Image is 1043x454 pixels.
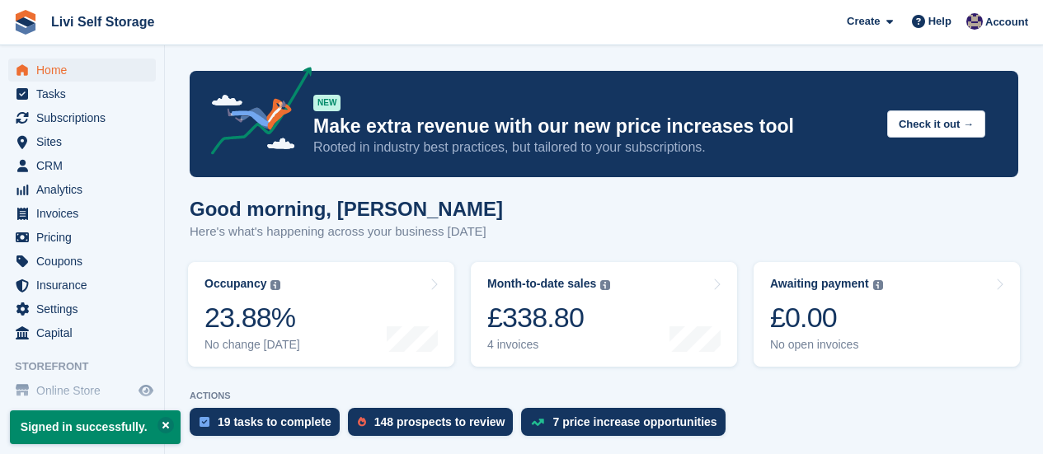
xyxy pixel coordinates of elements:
[985,14,1028,30] span: Account
[8,379,156,402] a: menu
[887,110,985,138] button: Check it out →
[8,59,156,82] a: menu
[487,277,596,291] div: Month-to-date sales
[8,106,156,129] a: menu
[36,226,135,249] span: Pricing
[600,280,610,290] img: icon-info-grey-7440780725fd019a000dd9b08b2336e03edf1995a4989e88bcd33f0948082b44.svg
[218,415,331,428] div: 19 tasks to complete
[8,154,156,177] a: menu
[36,154,135,177] span: CRM
[36,178,135,201] span: Analytics
[190,391,1018,401] p: ACTIONS
[204,301,300,335] div: 23.88%
[770,301,883,335] div: £0.00
[313,138,874,157] p: Rooted in industry best practices, but tailored to your subscriptions.
[204,277,266,291] div: Occupancy
[36,297,135,321] span: Settings
[136,381,156,400] a: Preview store
[521,408,733,444] a: 7 price increase opportunities
[928,13,951,30] span: Help
[36,379,135,402] span: Online Store
[36,274,135,297] span: Insurance
[188,262,454,367] a: Occupancy 23.88% No change [DATE]
[552,415,716,428] div: 7 price increase opportunities
[36,202,135,225] span: Invoices
[754,262,1020,367] a: Awaiting payment £0.00 No open invoices
[770,277,869,291] div: Awaiting payment
[200,417,209,427] img: task-75834270c22a3079a89374b754ae025e5fb1db73e45f91037f5363f120a921f8.svg
[190,408,348,444] a: 19 tasks to complete
[270,280,280,290] img: icon-info-grey-7440780725fd019a000dd9b08b2336e03edf1995a4989e88bcd33f0948082b44.svg
[190,222,503,241] p: Here's what's happening across your business [DATE]
[15,358,164,375] span: Storefront
[966,13,983,30] img: Jim
[8,297,156,321] a: menu
[36,82,135,105] span: Tasks
[8,226,156,249] a: menu
[348,408,522,444] a: 148 prospects to review
[313,95,341,111] div: NEW
[36,250,135,273] span: Coupons
[190,198,503,220] h1: Good morning, [PERSON_NAME]
[197,67,312,161] img: price-adjustments-announcement-icon-8257ccfd72463d97f412b2fc003d46551f7dbcb40ab6d574587a9cd5c0d94...
[374,415,505,428] div: 148 prospects to review
[8,202,156,225] a: menu
[8,250,156,273] a: menu
[8,178,156,201] a: menu
[873,280,883,290] img: icon-info-grey-7440780725fd019a000dd9b08b2336e03edf1995a4989e88bcd33f0948082b44.svg
[36,130,135,153] span: Sites
[847,13,880,30] span: Create
[8,82,156,105] a: menu
[770,338,883,352] div: No open invoices
[36,59,135,82] span: Home
[8,321,156,344] a: menu
[204,338,300,352] div: No change [DATE]
[36,106,135,129] span: Subscriptions
[313,115,874,138] p: Make extra revenue with our new price increases tool
[487,338,610,352] div: 4 invoices
[487,301,610,335] div: £338.80
[10,410,181,444] p: Signed in successfully.
[36,321,135,344] span: Capital
[8,130,156,153] a: menu
[471,262,737,367] a: Month-to-date sales £338.80 4 invoices
[358,417,366,427] img: prospect-51fa495bee0391a8d652442698ab0144808aea92771e9ea1ae160a38d050c398.svg
[8,274,156,297] a: menu
[45,8,161,35] a: Livi Self Storage
[13,10,38,35] img: stora-icon-8386f47178a22dfd0bd8f6a31ec36ba5ce8667c1dd55bd0f319d3a0aa187defe.svg
[531,419,544,426] img: price_increase_opportunities-93ffe204e8149a01c8c9dc8f82e8f89637d9d84a8eef4429ea346261dce0b2c0.svg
